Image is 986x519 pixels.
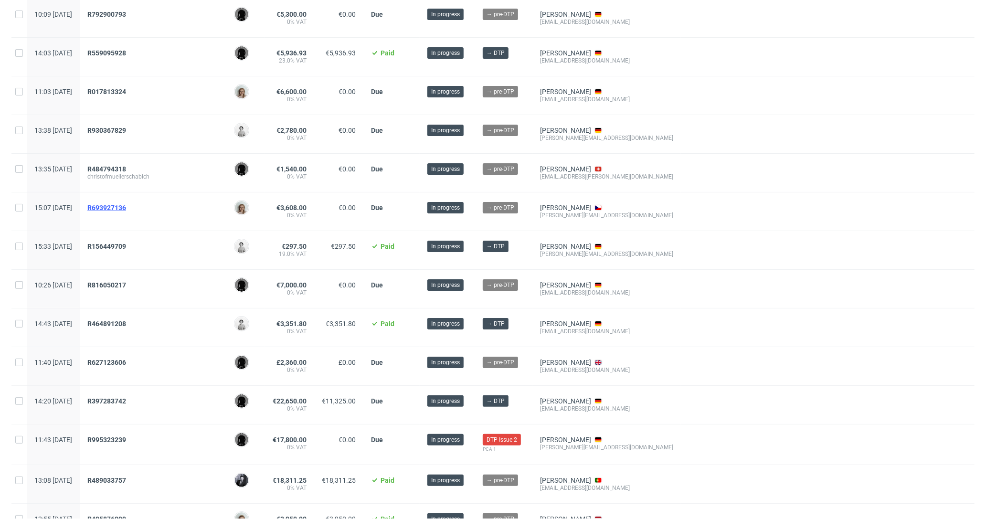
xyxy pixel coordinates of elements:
span: 10:26 [DATE] [34,281,72,289]
div: [EMAIL_ADDRESS][DOMAIN_NAME] [540,484,673,492]
span: → pre-DTP [487,476,514,485]
a: R627123606 [87,359,128,366]
span: In progress [431,397,460,405]
span: Due [371,436,383,444]
div: [EMAIL_ADDRESS][DOMAIN_NAME] [540,366,673,374]
img: Dudek Mariola [235,317,248,330]
a: [PERSON_NAME] [540,88,591,95]
span: 0% VAT [272,328,307,335]
span: DTP Issue 2 [487,435,517,444]
span: €11,325.00 [322,397,356,405]
div: [EMAIL_ADDRESS][DOMAIN_NAME] [540,328,673,335]
span: In progress [431,165,460,173]
span: → pre-DTP [487,10,514,19]
a: [PERSON_NAME] [540,359,591,366]
img: Dawid Urbanowicz [235,278,248,292]
span: R792900793 [87,11,126,18]
a: R693927136 [87,204,128,212]
span: Due [371,165,383,173]
span: In progress [431,435,460,444]
a: R816050217 [87,281,128,289]
span: → pre-DTP [487,281,514,289]
span: In progress [431,476,460,485]
a: [PERSON_NAME] [540,397,591,405]
span: → pre-DTP [487,358,514,367]
span: €0.00 [339,165,356,173]
img: Dudek Mariola [235,124,248,137]
a: R995323239 [87,436,128,444]
span: €5,936.93 [276,49,307,57]
div: [EMAIL_ADDRESS][PERSON_NAME][DOMAIN_NAME] [540,173,673,180]
span: 0% VAT [272,134,307,142]
div: [EMAIL_ADDRESS][DOMAIN_NAME] [540,18,673,26]
span: → DTP [487,242,505,251]
span: €3,608.00 [276,204,307,212]
a: R464891208 [87,320,128,328]
span: → pre-DTP [487,165,514,173]
span: 0% VAT [272,444,307,451]
span: €3,351.80 [326,320,356,328]
span: → pre-DTP [487,87,514,96]
a: [PERSON_NAME] [540,281,591,289]
img: Monika Poźniak [235,85,248,98]
span: In progress [431,319,460,328]
span: €1,540.00 [276,165,307,173]
span: 0% VAT [272,173,307,180]
span: €22,650.00 [273,397,307,405]
div: [PERSON_NAME][EMAIL_ADDRESS][DOMAIN_NAME] [540,134,673,142]
a: R792900793 [87,11,128,18]
span: €0.00 [339,204,356,212]
img: Dawid Urbanowicz [235,394,248,408]
span: 15:07 [DATE] [34,204,72,212]
span: 14:43 [DATE] [34,320,72,328]
span: 14:03 [DATE] [34,49,72,57]
span: R397283742 [87,397,126,405]
span: R693927136 [87,204,126,212]
span: In progress [431,87,460,96]
span: In progress [431,203,460,212]
span: 10:09 [DATE] [34,11,72,18]
span: In progress [431,10,460,19]
span: In progress [431,242,460,251]
span: In progress [431,126,460,135]
a: R397283742 [87,397,128,405]
div: [EMAIL_ADDRESS][DOMAIN_NAME] [540,57,673,64]
a: R484794318 [87,165,128,173]
span: R559095928 [87,49,126,57]
span: Paid [381,320,394,328]
div: [PERSON_NAME][EMAIL_ADDRESS][DOMAIN_NAME] [540,212,673,219]
img: Dawid Urbanowicz [235,356,248,369]
span: 0% VAT [272,212,307,219]
div: [EMAIL_ADDRESS][DOMAIN_NAME] [540,289,673,297]
span: R995323239 [87,436,126,444]
a: R017813324 [87,88,128,95]
span: In progress [431,281,460,289]
span: €18,311.25 [273,477,307,484]
span: €5,300.00 [276,11,307,18]
span: 11:40 [DATE] [34,359,72,366]
span: 23.0% VAT [272,57,307,64]
span: R627123606 [87,359,126,366]
a: R489033757 [87,477,128,484]
span: 13:35 [DATE] [34,165,72,173]
span: Paid [381,243,394,250]
span: Due [371,281,383,289]
span: Due [371,11,383,18]
span: In progress [431,358,460,367]
a: [PERSON_NAME] [540,11,591,18]
img: Monika Poźniak [235,201,248,214]
span: €18,311.25 [322,477,356,484]
span: €0.00 [339,281,356,289]
span: R156449709 [87,243,126,250]
span: Due [371,397,383,405]
span: → DTP [487,49,505,57]
a: [PERSON_NAME] [540,477,591,484]
span: £0.00 [339,359,356,366]
a: R156449709 [87,243,128,250]
span: 0% VAT [272,484,307,492]
span: Due [371,127,383,134]
span: €0.00 [339,88,356,95]
span: R816050217 [87,281,126,289]
span: R017813324 [87,88,126,95]
span: €0.00 [339,11,356,18]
